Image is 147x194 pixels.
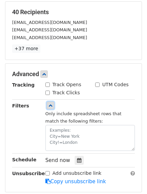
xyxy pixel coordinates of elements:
span: Send now [45,157,70,163]
h5: Advanced [12,70,135,78]
iframe: Chat Widget [113,162,147,194]
h5: 40 Recipients [12,8,135,16]
strong: Tracking [12,82,35,88]
label: Track Clicks [52,89,80,96]
label: Add unsubscribe link [52,170,102,177]
a: +37 more [12,44,40,53]
small: [EMAIL_ADDRESS][DOMAIN_NAME] [12,35,87,40]
label: UTM Codes [102,81,128,88]
small: Only include spreadsheet rows that match the following filters: [45,111,121,124]
label: Track Opens [52,81,81,88]
a: Copy unsubscribe link [45,179,106,185]
strong: Filters [12,103,29,108]
small: [EMAIL_ADDRESS][DOMAIN_NAME] [12,27,87,32]
small: [EMAIL_ADDRESS][DOMAIN_NAME] [12,20,87,25]
strong: Unsubscribe [12,171,45,176]
strong: Schedule [12,157,36,162]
